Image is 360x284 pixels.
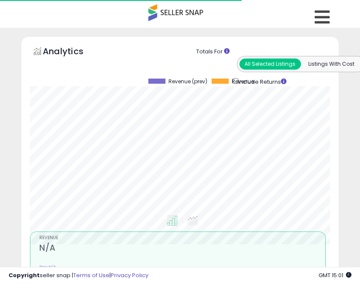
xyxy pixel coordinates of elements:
[43,45,100,59] h5: Analytics
[73,271,109,279] a: Terms of Use
[168,79,207,85] span: Revenue (prev)
[111,271,148,279] a: Privacy Policy
[39,264,56,269] small: Prev: N/A
[9,271,40,279] strong: Copyright
[319,271,351,279] span: 2025-10-14 15:01 GMT
[39,243,325,255] h2: N/A
[9,272,148,280] div: seller snap | |
[232,79,254,85] span: Revenue
[39,236,325,240] span: Revenue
